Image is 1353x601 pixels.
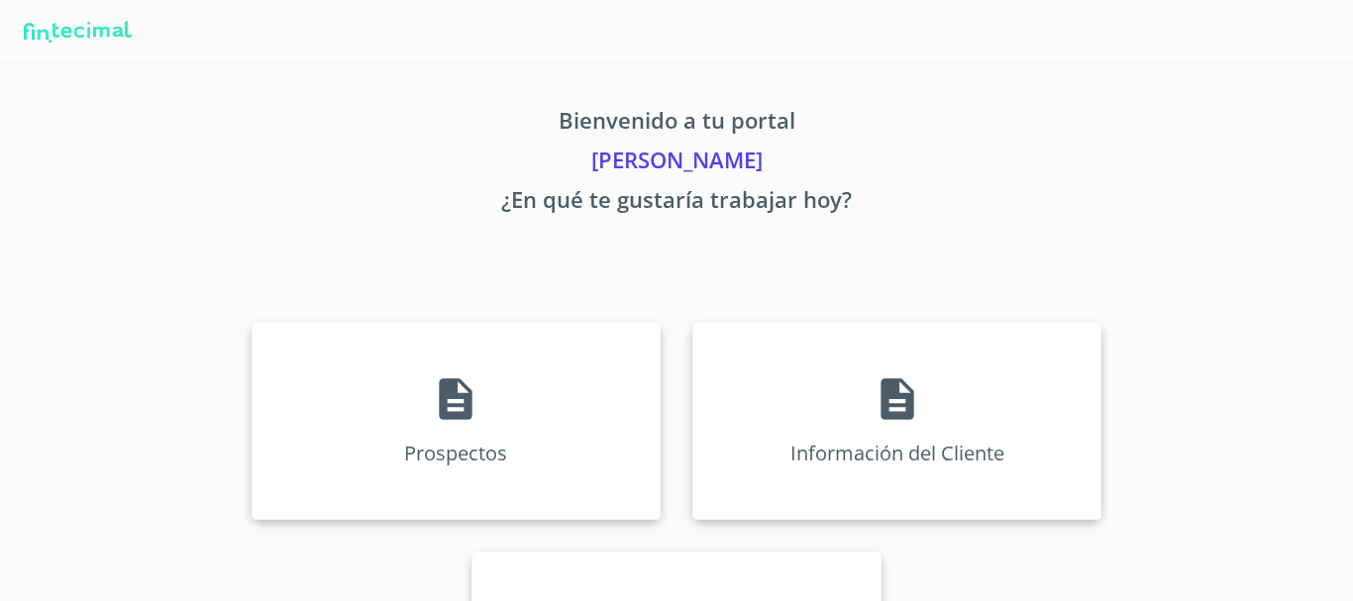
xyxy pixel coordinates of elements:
button: account of current user [1129,16,1329,48]
span: [PERSON_NAME] [1129,16,1305,48]
p: ¿En qué te gustaría trabajar hoy? [66,183,1287,223]
p: Información del Cliente [790,440,1004,466]
p: Bienvenido a tu portal [66,104,1287,144]
p: [PERSON_NAME] [66,144,1287,183]
p: Prospectos [404,440,507,466]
